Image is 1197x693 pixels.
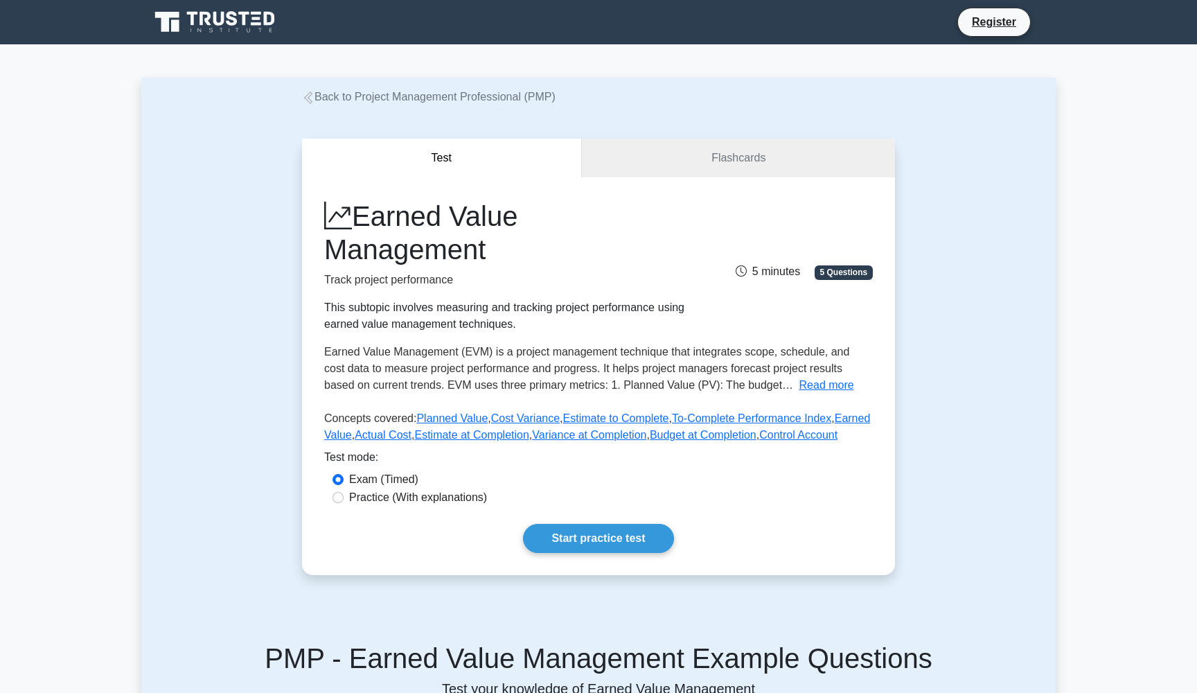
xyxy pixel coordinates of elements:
[302,91,556,103] a: Back to Project Management Professional (PMP)
[349,471,418,488] label: Exam (Timed)
[349,489,487,506] label: Practice (With explanations)
[414,429,529,441] a: Estimate at Completion
[563,412,669,424] a: Estimate to Complete
[324,410,873,449] p: Concepts covered: , , , , , , , , ,
[302,139,582,178] button: Test
[324,346,849,391] span: Earned Value Management (EVM) is a project management technique that integrates scope, schedule, ...
[532,429,646,441] a: Variance at Completion
[491,412,560,424] a: Cost Variance
[799,377,854,394] button: Read more
[650,429,756,441] a: Budget at Completion
[324,299,684,333] div: This subtopic involves measuring and tracking project performance using earned value management t...
[158,642,1039,675] h5: PMP - Earned Value Management Example Questions
[324,272,684,288] p: Track project performance
[672,412,831,424] a: To-Complete Performance Index
[324,200,684,266] h1: Earned Value Management
[324,449,873,471] div: Test mode:
[815,265,873,279] span: 5 Questions
[355,429,411,441] a: Actual Cost
[523,524,673,553] a: Start practice test
[736,265,800,277] span: 5 minutes
[964,13,1025,30] a: Register
[416,412,488,424] a: Planned Value
[759,429,837,441] a: Control Account
[582,139,895,178] a: Flashcards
